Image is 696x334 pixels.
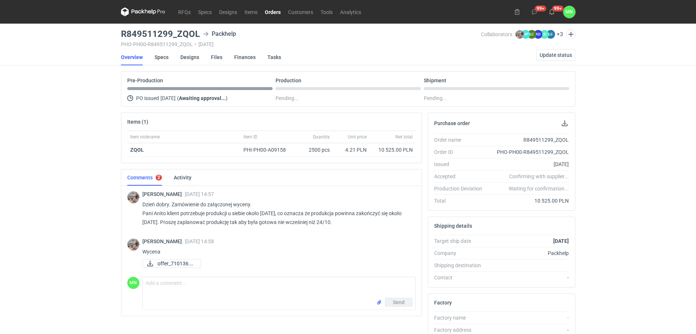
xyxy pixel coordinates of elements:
a: Overview [121,49,143,65]
h2: Shipping details [434,223,472,229]
span: Net total [395,134,413,140]
strong: Awaiting approval... [179,95,226,101]
h2: Factory [434,300,452,306]
img: Michał Palasek [127,238,139,251]
button: +3 [557,31,563,38]
h2: Purchase order [434,120,470,126]
a: Activity [174,169,191,186]
div: Target ship date [434,237,488,245]
figcaption: AD [534,30,543,39]
a: Items [241,7,261,16]
a: Files [211,49,222,65]
button: Send [385,298,412,307]
button: 99+ [529,6,540,18]
h3: R849511299_ZQOL [121,30,200,38]
p: Dzień dobry. Zamówienie do załączonej wyceny. Pani Anito klient potrzebuje produkcji u siebie oko... [142,200,410,227]
div: Packhelp [488,249,569,257]
a: Comments2 [127,169,162,186]
p: Wycena [142,247,410,256]
div: Order name [434,136,488,144]
div: R849511299_ZQOL [488,136,569,144]
div: 2500 pcs [296,143,333,157]
div: Order ID [434,148,488,156]
div: PO issued [127,94,273,103]
a: Tasks [267,49,281,65]
span: Unit price [348,134,367,140]
div: 10 525.00 PLN [373,146,413,154]
div: - [488,326,569,334]
div: Issued [434,161,488,168]
button: Edit collaborators [566,30,575,39]
span: [DATE] [160,94,176,103]
div: Total [434,197,488,204]
div: Małgorzata Nowotna [127,277,139,289]
div: - [488,274,569,281]
div: - [488,314,569,321]
span: Update status [540,52,572,58]
span: ) [226,95,228,101]
em: Waiting for confirmation... [509,185,569,192]
span: Send [393,300,405,305]
span: Collaborators [481,31,512,37]
a: Finances [234,49,256,65]
div: Production Deviation [434,185,488,192]
div: Factory name [434,314,488,321]
figcaption: MN [127,277,139,289]
span: Pending... [276,94,299,103]
a: Tools [317,7,336,16]
em: Confirming with supplier... [509,173,569,179]
div: Accepted [434,173,488,180]
a: Customers [284,7,317,16]
p: Production [276,78,301,83]
div: PHO-PH00-R849511299_ZQOL [DATE] [121,41,481,47]
div: Pending... [424,94,569,103]
button: Update status [536,49,575,61]
div: PHO-PH00-R849511299_ZQOL [488,148,569,156]
div: [DATE] [488,161,569,168]
a: Designs [215,7,241,16]
p: Shipment [424,78,446,83]
div: 2 [157,175,160,180]
h2: Items (1) [127,119,148,125]
button: Download PO [560,119,569,128]
a: Orders [261,7,284,16]
span: [PERSON_NAME] [142,238,185,244]
div: Company [434,249,488,257]
strong: ZQOL [130,147,144,153]
span: Quantity [313,134,330,140]
span: offer_710136.pdf [157,259,195,268]
a: Specs [155,49,169,65]
span: • [195,41,197,47]
figcaption: ŁS [546,30,555,39]
span: [DATE] 14:57 [185,191,214,197]
a: offer_710136.pdf [142,259,201,268]
div: Packhelp [203,30,236,38]
a: Designs [180,49,199,65]
div: Factory address [434,326,488,334]
span: Item ID [243,134,257,140]
span: ( [177,95,179,101]
button: 99+ [546,6,558,18]
strong: [DATE] [553,238,569,244]
a: RFQs [174,7,194,16]
span: Item nickname [130,134,160,140]
a: Specs [194,7,215,16]
img: Michał Palasek [127,191,139,203]
div: Małgorzata Nowotna [563,6,575,18]
span: [DATE] 14:58 [185,238,214,244]
div: Contact [434,274,488,281]
div: 4.21 PLN [336,146,367,154]
figcaption: ŁC [527,30,536,39]
img: Michał Palasek [515,30,524,39]
button: MN [563,6,575,18]
span: [PERSON_NAME] [142,191,185,197]
a: Analytics [336,7,365,16]
div: PHI-PH00-A09158 [243,146,293,154]
div: Shipping destination [434,262,488,269]
figcaption: ŁD [540,30,549,39]
svg: Packhelp Pro [121,7,165,16]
